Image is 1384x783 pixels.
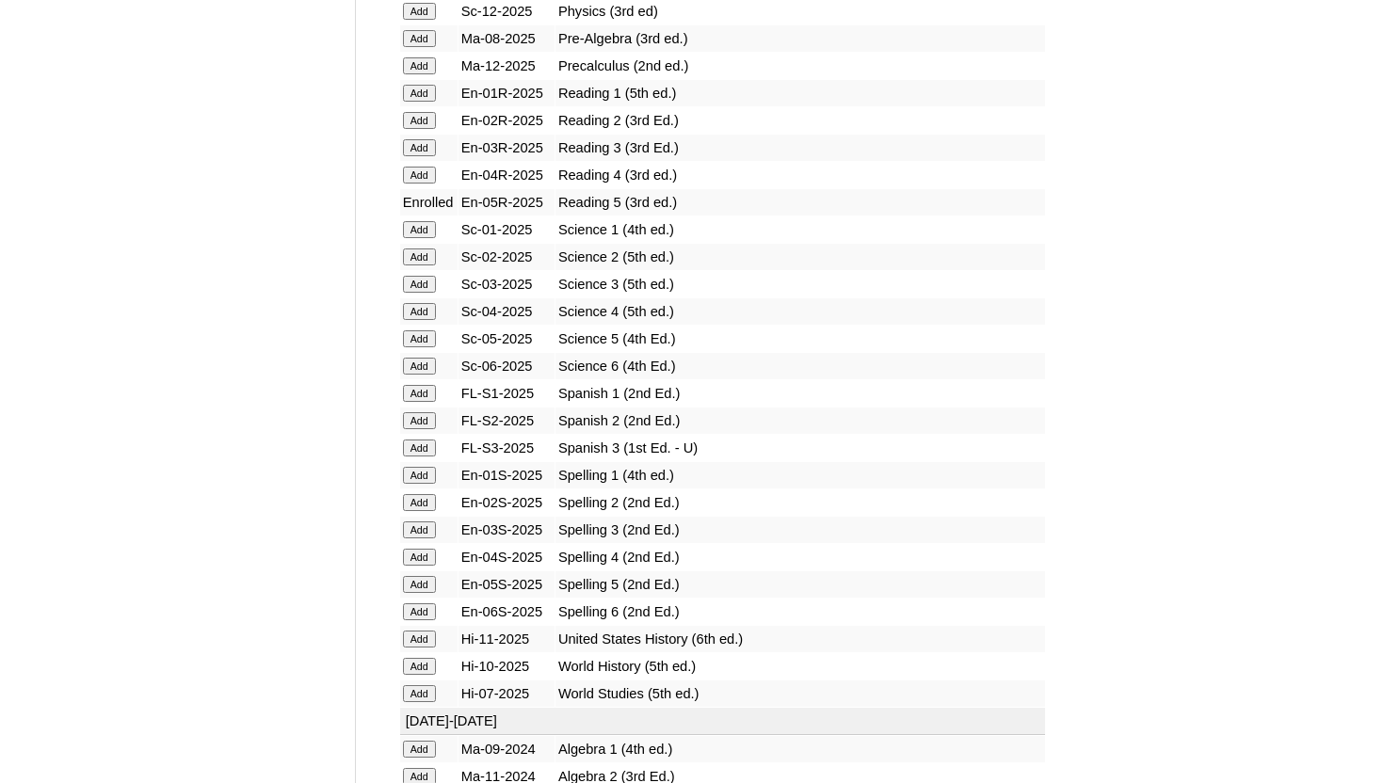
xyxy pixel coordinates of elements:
input: Add [403,248,436,265]
input: Add [403,467,436,484]
td: World Studies (5th ed.) [555,680,1045,707]
input: Add [403,330,436,347]
td: En-05R-2025 [459,189,555,216]
td: En-06S-2025 [459,599,555,625]
input: Add [403,358,436,375]
td: Spelling 4 (2nd Ed.) [555,544,1045,570]
input: Add [403,57,436,74]
input: Add [403,658,436,675]
td: Science 4 (5th ed.) [555,298,1045,325]
td: Spelling 2 (2nd Ed.) [555,489,1045,516]
td: Spelling 3 (2nd Ed.) [555,517,1045,543]
td: En-04R-2025 [459,162,555,188]
td: En-01R-2025 [459,80,555,106]
td: Sc-01-2025 [459,216,555,243]
td: FL-S3-2025 [459,435,555,461]
input: Add [403,521,436,538]
input: Add [403,112,436,129]
input: Add [403,631,436,647]
td: Spelling 1 (4th ed.) [555,462,1045,488]
input: Add [403,685,436,702]
input: Add [403,221,436,238]
td: En-02R-2025 [459,107,555,134]
input: Add [403,439,436,456]
td: Hi-10-2025 [459,653,555,679]
td: Sc-02-2025 [459,244,555,270]
input: Add [403,385,436,402]
td: Precalculus (2nd ed.) [555,53,1045,79]
td: Sc-05-2025 [459,326,555,352]
td: En-03S-2025 [459,517,555,543]
td: FL-S1-2025 [459,380,555,407]
td: Ma-08-2025 [459,25,555,52]
td: Reading 5 (3rd ed.) [555,189,1045,216]
td: Pre-Algebra (3rd ed.) [555,25,1045,52]
td: Hi-07-2025 [459,680,555,707]
input: Add [403,30,436,47]
td: Spelling 5 (2nd Ed.) [555,571,1045,598]
td: World History (5th ed.) [555,653,1045,679]
td: FL-S2-2025 [459,407,555,434]
input: Add [403,85,436,102]
td: Sc-04-2025 [459,298,555,325]
td: En-05S-2025 [459,571,555,598]
input: Add [403,412,436,429]
input: Add [403,303,436,320]
td: Ma-09-2024 [459,736,555,762]
td: Ma-12-2025 [459,53,555,79]
td: Spanish 2 (2nd Ed.) [555,407,1045,434]
td: Sc-06-2025 [459,353,555,379]
td: Science 2 (5th ed.) [555,244,1045,270]
input: Add [403,3,436,20]
input: Add [403,276,436,293]
td: Science 3 (5th ed.) [555,271,1045,297]
input: Add [403,603,436,620]
td: Science 6 (4th Ed.) [555,353,1045,379]
td: Reading 1 (5th ed.) [555,80,1045,106]
td: Reading 2 (3rd Ed.) [555,107,1045,134]
input: Add [403,576,436,593]
td: En-04S-2025 [459,544,555,570]
td: En-02S-2025 [459,489,555,516]
td: United States History (6th ed.) [555,626,1045,652]
td: Reading 3 (3rd Ed.) [555,135,1045,161]
td: [DATE]-[DATE] [400,708,1045,736]
td: Science 5 (4th Ed.) [555,326,1045,352]
input: Add [403,167,436,184]
td: Spanish 1 (2nd Ed.) [555,380,1045,407]
td: Enrolled [400,189,458,216]
td: Reading 4 (3rd ed.) [555,162,1045,188]
input: Add [403,741,436,758]
input: Add [403,549,436,566]
input: Add [403,494,436,511]
td: Spanish 3 (1st Ed. - U) [555,435,1045,461]
td: Sc-03-2025 [459,271,555,297]
td: Hi-11-2025 [459,626,555,652]
td: En-03R-2025 [459,135,555,161]
td: Spelling 6 (2nd Ed.) [555,599,1045,625]
td: Science 1 (4th ed.) [555,216,1045,243]
td: Algebra 1 (4th ed.) [555,736,1045,762]
td: En-01S-2025 [459,462,555,488]
input: Add [403,139,436,156]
